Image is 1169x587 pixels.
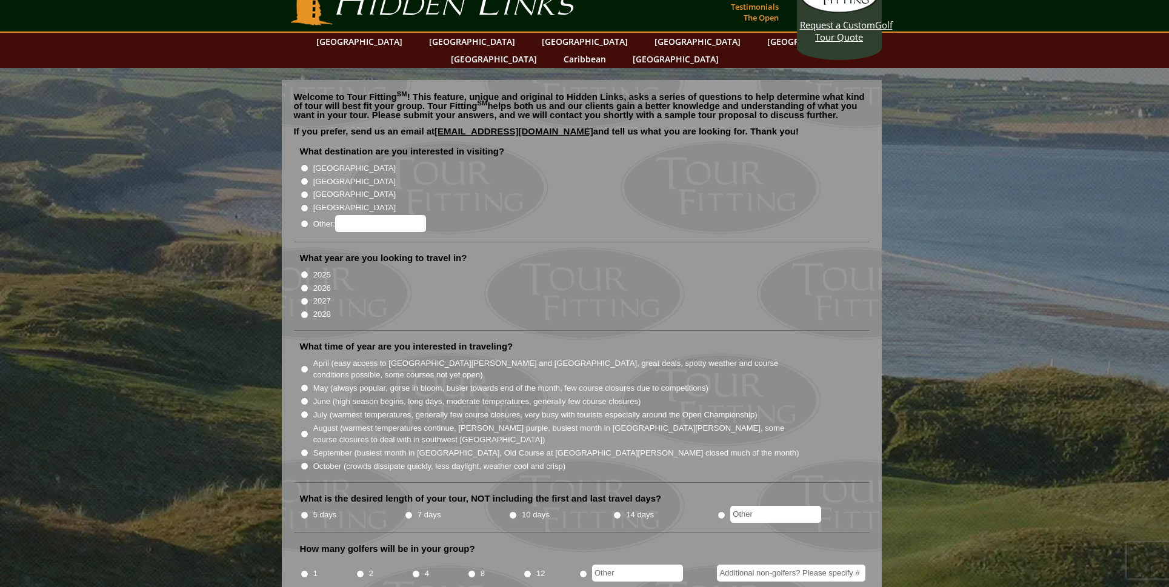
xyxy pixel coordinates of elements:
[313,282,331,294] label: 2026
[741,9,782,26] a: The Open
[536,33,634,50] a: [GEOGRAPHIC_DATA]
[313,162,396,174] label: [GEOGRAPHIC_DATA]
[294,127,870,145] p: If you prefer, send us an email at and tell us what you are looking for. Thank you!
[294,92,870,119] p: Welcome to Tour Fitting ! This feature, unique and original to Hidden Links, asks a series of que...
[313,176,396,188] label: [GEOGRAPHIC_DATA]
[717,565,865,582] input: Additional non-golfers? Please specify #
[313,460,566,473] label: October (crowds dissipate quickly, less daylight, weather cool and crisp)
[300,492,662,505] label: What is the desired length of your tour, NOT including the first and last travel days?
[423,33,521,50] a: [GEOGRAPHIC_DATA]
[418,509,441,521] label: 7 days
[648,33,747,50] a: [GEOGRAPHIC_DATA]
[536,568,545,580] label: 12
[626,509,654,521] label: 14 days
[397,90,407,98] sup: SM
[313,396,641,408] label: June (high season begins, long days, moderate temperatures, generally few course closures)
[313,409,758,421] label: July (warmest temperatures, generally few course closures, very busy with tourists especially aro...
[627,50,725,68] a: [GEOGRAPHIC_DATA]
[313,202,396,214] label: [GEOGRAPHIC_DATA]
[310,33,408,50] a: [GEOGRAPHIC_DATA]
[335,215,426,232] input: Other:
[313,308,331,320] label: 2028
[425,568,429,580] label: 4
[478,99,488,107] sup: SM
[313,357,801,381] label: April (easy access to [GEOGRAPHIC_DATA][PERSON_NAME] and [GEOGRAPHIC_DATA], great deals, spotty w...
[313,509,337,521] label: 5 days
[761,33,859,50] a: [GEOGRAPHIC_DATA]
[300,543,475,555] label: How many golfers will be in your group?
[313,215,426,232] label: Other:
[481,568,485,580] label: 8
[445,50,543,68] a: [GEOGRAPHIC_DATA]
[558,50,612,68] a: Caribbean
[800,19,875,31] span: Request a Custom
[313,568,318,580] label: 1
[300,252,467,264] label: What year are you looking to travel in?
[313,269,331,281] label: 2025
[300,340,513,353] label: What time of year are you interested in traveling?
[522,509,550,521] label: 10 days
[300,145,505,158] label: What destination are you interested in visiting?
[313,188,396,201] label: [GEOGRAPHIC_DATA]
[313,422,801,446] label: August (warmest temperatures continue, [PERSON_NAME] purple, busiest month in [GEOGRAPHIC_DATA][P...
[592,565,683,582] input: Other
[313,447,799,459] label: September (busiest month in [GEOGRAPHIC_DATA], Old Course at [GEOGRAPHIC_DATA][PERSON_NAME] close...
[369,568,373,580] label: 2
[730,506,821,523] input: Other
[435,126,593,136] a: [EMAIL_ADDRESS][DOMAIN_NAME]
[313,382,708,394] label: May (always popular, gorse in bloom, busier towards end of the month, few course closures due to ...
[313,295,331,307] label: 2027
